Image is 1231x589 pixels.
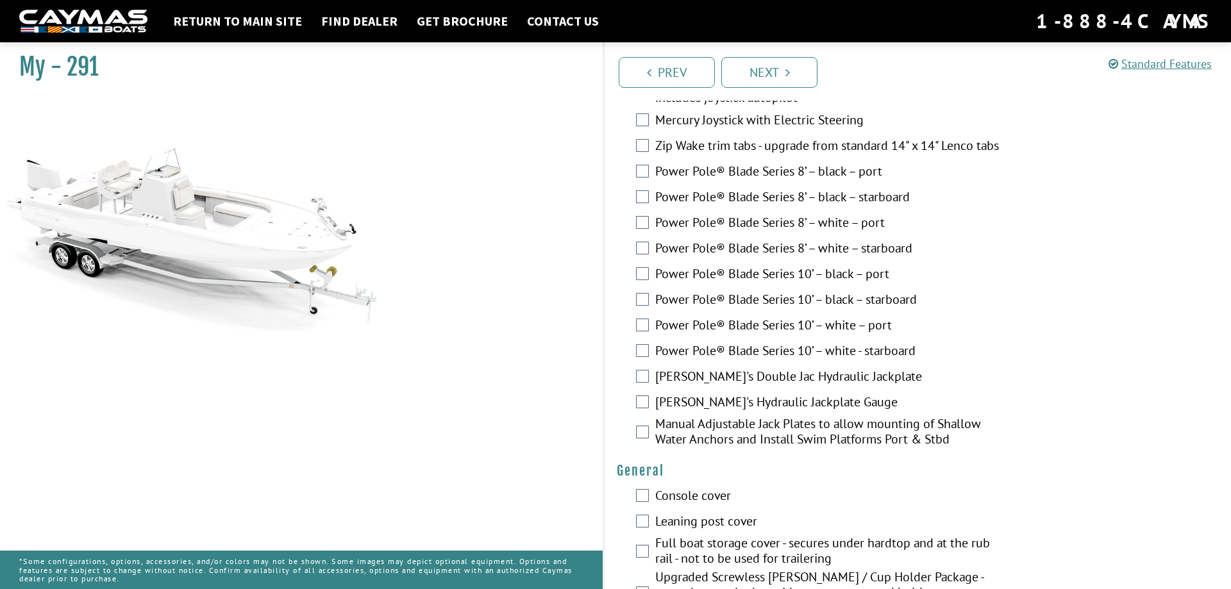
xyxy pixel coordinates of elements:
h1: My - 291 [19,53,571,81]
a: Find Dealer [315,13,404,29]
label: Leaning post cover [655,513,1001,532]
label: Power Pole® Blade Series 8’ – white – port [655,215,1001,233]
a: Contact Us [521,13,605,29]
a: Prev [619,57,715,88]
label: [PERSON_NAME]'s Double Jac Hydraulic Jackplate [655,369,1001,387]
a: Next [721,57,817,88]
label: Power Pole® Blade Series 8’ – black – starboard [655,189,1001,208]
h4: General [617,463,1218,479]
label: Zip Wake trim tabs - upgrade from standard 14" x 14" Lenco tabs [655,138,1001,156]
a: Return to main site [167,13,308,29]
label: Power Pole® Blade Series 10’ – black – starboard [655,292,1001,310]
label: Power Pole® Blade Series 8’ – black – port [655,163,1001,182]
label: Full boat storage cover - secures under hardtop and at the rub rail - not to be used for trailering [655,535,1001,569]
a: Get Brochure [410,13,514,29]
label: Mercury Joystick with Electric Steering [655,112,1001,131]
label: Power Pole® Blade Series 10’ – white - starboard [655,343,1001,361]
label: [PERSON_NAME]'s Hydraulic Jackplate Gauge [655,394,1001,413]
p: *Some configurations, options, accessories, and/or colors may not be shown. Some images may depic... [19,551,583,589]
a: Standard Features [1109,56,1212,71]
label: Power Pole® Blade Series 10’ – black – port [655,266,1001,285]
div: 1-888-4CAYMAS [1036,7,1212,35]
ul: Pagination [615,55,1231,88]
label: Power Pole® Blade Series 8’ – white – starboard [655,240,1001,259]
label: Manual Adjustable Jack Plates to allow mounting of Shallow Water Anchors and Install Swim Platfor... [655,416,1001,450]
label: Console cover [655,488,1001,506]
label: Power Pole® Blade Series 10’ – white – port [655,317,1001,336]
img: white-logo-c9c8dbefe5ff5ceceb0f0178aa75bf4bb51f6bca0971e226c86eb53dfe498488.png [19,10,147,33]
